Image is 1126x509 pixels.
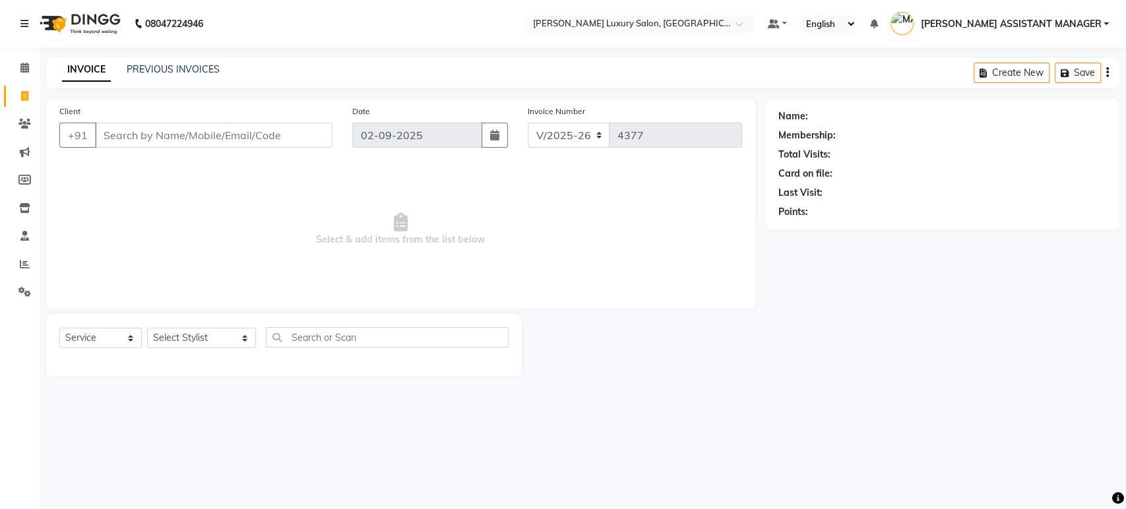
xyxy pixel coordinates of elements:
[974,63,1049,83] button: Create New
[778,205,808,219] div: Points:
[1055,63,1101,83] button: Save
[59,123,96,148] button: +91
[266,327,509,347] input: Search or Scan
[145,5,203,42] b: 08047224946
[352,105,370,117] label: Date
[95,123,332,148] input: Search by Name/Mobile/Email/Code
[62,58,111,82] a: INVOICE
[778,148,830,162] div: Total Visits:
[920,17,1101,31] span: [PERSON_NAME] ASSISTANT MANAGER
[778,167,832,181] div: Card on file:
[34,5,124,42] img: logo
[528,105,585,117] label: Invoice Number
[59,164,742,295] span: Select & add items from the list below
[778,129,836,142] div: Membership:
[891,12,914,35] img: MADHAPUR ASSISTANT MANAGER
[778,186,823,200] div: Last Visit:
[59,105,80,117] label: Client
[127,63,220,75] a: PREVIOUS INVOICES
[778,109,808,123] div: Name:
